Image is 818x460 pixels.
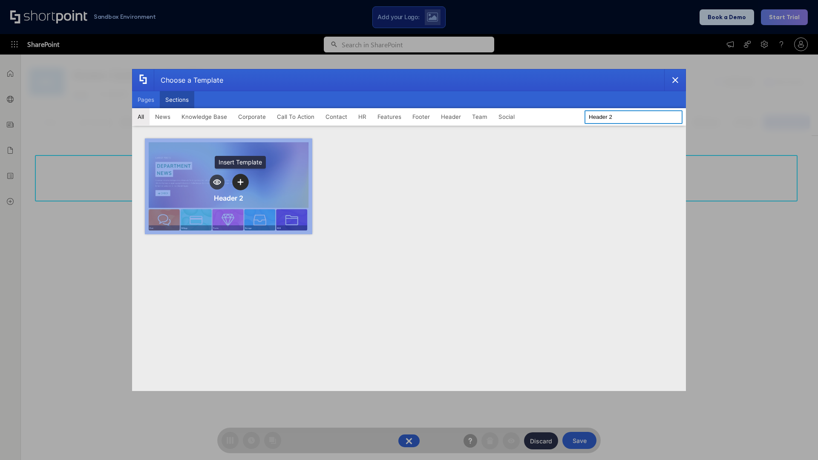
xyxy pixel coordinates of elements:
div: Header 2 [214,194,243,202]
button: Call To Action [271,108,320,125]
button: Footer [407,108,435,125]
div: Choose a Template [154,69,223,91]
button: Contact [320,108,353,125]
input: Search [585,110,683,124]
button: Team [467,108,493,125]
button: Features [372,108,407,125]
button: All [132,108,150,125]
div: template selector [132,69,686,391]
button: Social [493,108,520,125]
iframe: Chat Widget [775,419,818,460]
button: Sections [160,91,194,108]
button: Header [435,108,467,125]
button: Corporate [233,108,271,125]
button: Pages [132,91,160,108]
button: HR [353,108,372,125]
button: Knowledge Base [176,108,233,125]
button: News [150,108,176,125]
